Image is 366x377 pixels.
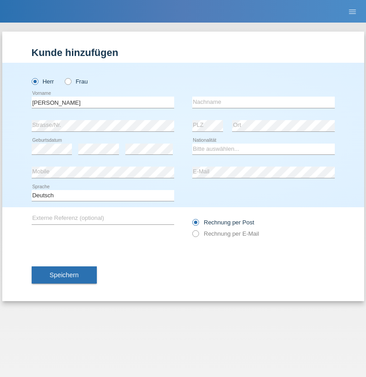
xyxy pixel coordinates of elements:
[32,266,97,284] button: Speichern
[343,9,361,14] a: menu
[192,219,254,226] label: Rechnung per Post
[50,271,79,279] span: Speichern
[65,78,88,85] label: Frau
[32,47,335,58] h1: Kunde hinzufügen
[192,230,198,242] input: Rechnung per E-Mail
[65,78,71,84] input: Frau
[192,219,198,230] input: Rechnung per Post
[348,7,357,16] i: menu
[32,78,38,84] input: Herr
[192,230,259,237] label: Rechnung per E-Mail
[32,78,54,85] label: Herr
